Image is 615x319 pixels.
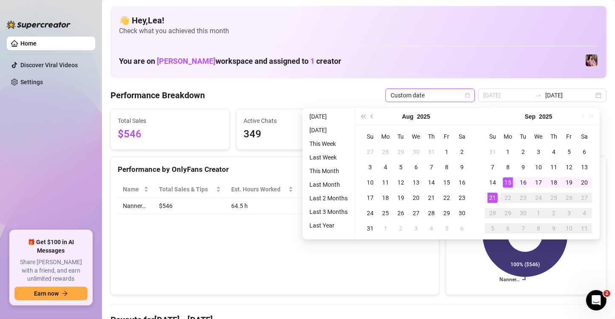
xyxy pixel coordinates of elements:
[424,221,439,236] td: 2025-09-04
[424,144,439,159] td: 2025-07-31
[119,14,598,26] h4: 👋 Hey, Lea !
[34,290,59,297] span: Earn now
[546,205,561,221] td: 2025-10-02
[577,205,592,221] td: 2025-10-04
[411,162,421,172] div: 6
[442,162,452,172] div: 8
[396,177,406,188] div: 12
[408,221,424,236] td: 2025-09-03
[516,129,531,144] th: Tu
[426,177,436,188] div: 14
[485,205,500,221] td: 2025-09-28
[457,147,467,157] div: 2
[546,144,561,159] td: 2025-09-04
[244,116,348,125] span: Active Chats
[549,208,559,218] div: 2
[442,223,452,234] div: 5
[118,126,222,142] span: $546
[564,223,574,234] div: 10
[531,205,546,221] td: 2025-10-01
[393,144,408,159] td: 2025-07-29
[424,129,439,144] th: Th
[577,221,592,236] td: 2025-10-11
[579,177,589,188] div: 20
[533,147,544,157] div: 3
[118,116,222,125] span: Total Sales
[424,205,439,221] td: 2025-08-28
[365,177,375,188] div: 10
[487,193,498,203] div: 21
[561,190,577,205] td: 2025-09-26
[500,190,516,205] td: 2025-09-22
[310,57,315,66] span: 1
[577,190,592,205] td: 2025-09-27
[393,190,408,205] td: 2025-08-19
[535,92,542,99] span: swap-right
[457,223,467,234] div: 6
[14,258,88,283] span: Share [PERSON_NAME] with a friend, and earn unlimited rewards
[424,159,439,175] td: 2025-08-07
[306,152,351,162] li: Last Week
[411,177,421,188] div: 13
[546,129,561,144] th: Th
[579,193,589,203] div: 27
[485,144,500,159] td: 2025-08-31
[503,193,513,203] div: 22
[518,223,528,234] div: 7
[549,193,559,203] div: 25
[20,79,43,85] a: Settings
[442,147,452,157] div: 1
[531,144,546,159] td: 2025-09-03
[516,205,531,221] td: 2025-09-30
[487,147,498,157] div: 31
[363,190,378,205] td: 2025-08-17
[577,144,592,159] td: 2025-09-06
[123,185,142,194] span: Name
[408,190,424,205] td: 2025-08-20
[546,159,561,175] td: 2025-09-11
[561,221,577,236] td: 2025-10-10
[365,147,375,157] div: 27
[20,40,37,47] a: Home
[363,205,378,221] td: 2025-08-24
[561,144,577,159] td: 2025-09-05
[7,20,71,29] img: logo-BBDzfeDw.svg
[426,223,436,234] div: 4
[454,190,470,205] td: 2025-08-23
[516,175,531,190] td: 2025-09-16
[298,181,353,198] th: Sales / Hour
[426,147,436,157] div: 31
[393,159,408,175] td: 2025-08-05
[424,175,439,190] td: 2025-08-14
[380,208,391,218] div: 25
[154,181,226,198] th: Total Sales & Tips
[363,144,378,159] td: 2025-07-27
[411,208,421,218] div: 27
[14,238,88,255] span: 🎁 Get $100 in AI Messages
[306,139,351,149] li: This Week
[306,111,351,122] li: [DATE]
[549,223,559,234] div: 9
[487,162,498,172] div: 7
[408,144,424,159] td: 2025-07-30
[549,162,559,172] div: 11
[306,220,351,231] li: Last Year
[487,208,498,218] div: 28
[500,129,516,144] th: Mo
[424,190,439,205] td: 2025-08-21
[226,198,298,214] td: 64.5 h
[516,159,531,175] td: 2025-09-09
[439,221,454,236] td: 2025-09-05
[363,221,378,236] td: 2025-08-31
[119,26,598,36] span: Check what you achieved this month
[487,177,498,188] div: 14
[14,287,88,300] button: Earn nowarrow-right
[516,190,531,205] td: 2025-09-23
[306,207,351,217] li: Last 3 Months
[457,193,467,203] div: 23
[531,175,546,190] td: 2025-09-17
[417,108,430,125] button: Choose a year
[518,193,528,203] div: 23
[499,277,519,283] text: Nanner…
[363,129,378,144] th: Su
